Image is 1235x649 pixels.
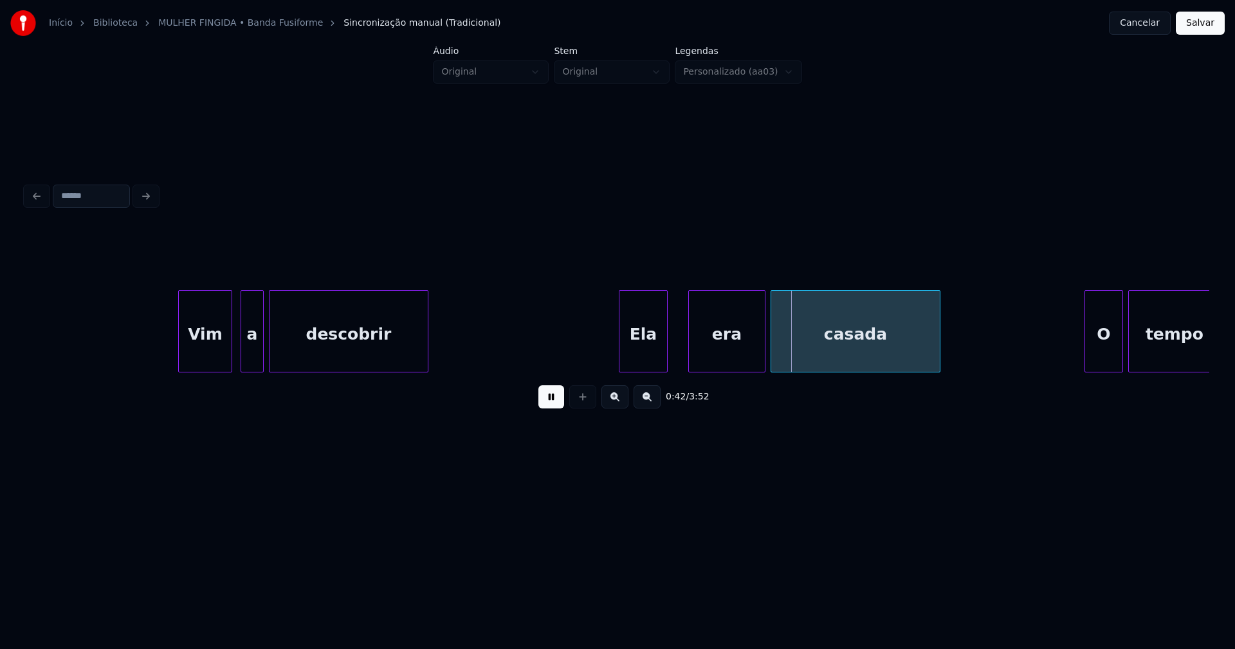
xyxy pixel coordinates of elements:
label: Áudio [433,46,549,55]
a: Início [49,17,73,30]
img: youka [10,10,36,36]
label: Legendas [675,46,801,55]
a: Biblioteca [93,17,138,30]
div: / [666,390,697,403]
nav: breadcrumb [49,17,501,30]
a: MULHER FINGIDA • Banda Fusiforme [158,17,323,30]
span: 0:42 [666,390,686,403]
button: Cancelar [1109,12,1171,35]
label: Stem [554,46,670,55]
span: 3:52 [689,390,709,403]
button: Salvar [1176,12,1225,35]
span: Sincronização manual (Tradicional) [343,17,500,30]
